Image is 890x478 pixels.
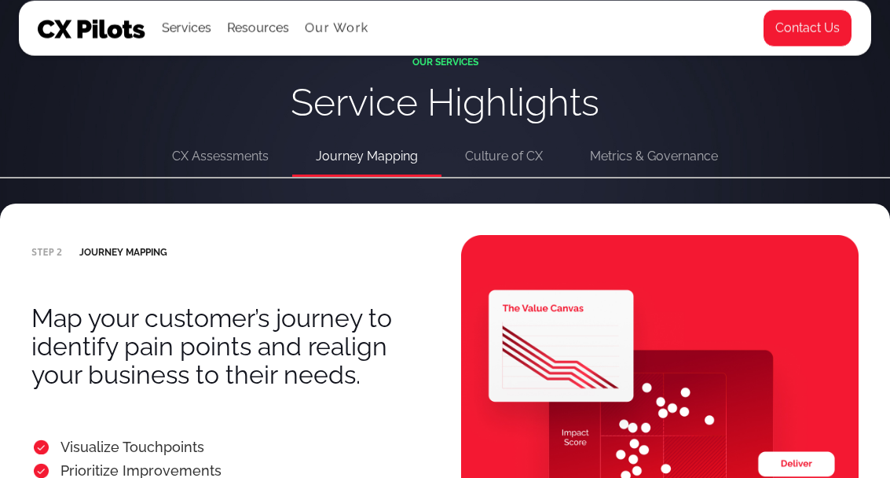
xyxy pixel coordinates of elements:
div: Journey Mapping [316,145,418,167]
div: Services [162,2,211,55]
div: CX Assessments [172,145,269,167]
div: Journey mapping [31,247,167,258]
a: Our Work [305,21,368,35]
a: Contact Us [763,9,852,47]
div: Services [162,17,211,39]
div: Resources [227,17,289,39]
code: 2 [57,247,79,258]
div: Visualize Touchpoints [31,436,222,459]
div: Metrics & Governance [590,145,718,167]
div: Resources [227,2,289,55]
div: OUR SERVICES [412,57,478,68]
code: step [31,247,54,258]
div: Culture of CX [465,145,543,167]
h3: Map your customer’s journey to identify pain points and realign your business to their needs. [31,304,430,389]
h3: Service Highlights [220,80,670,124]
